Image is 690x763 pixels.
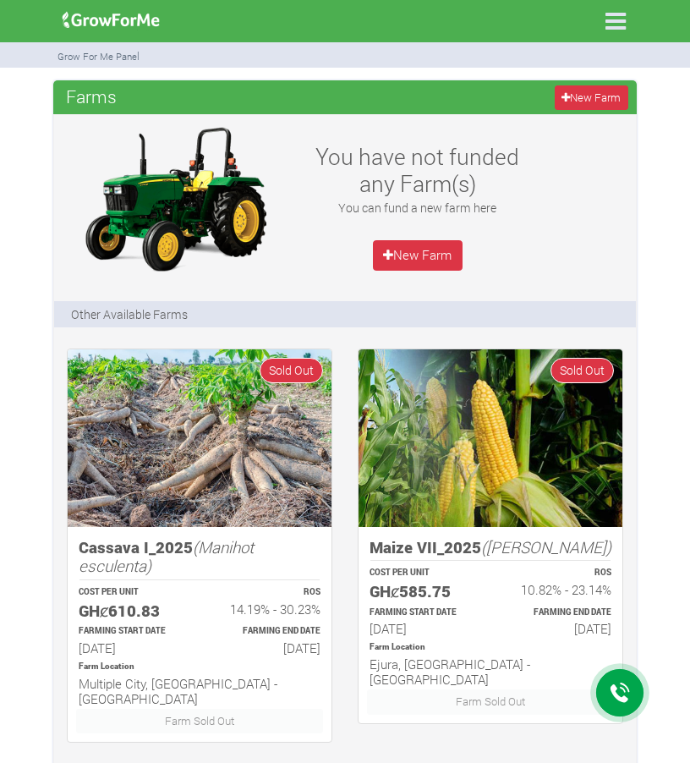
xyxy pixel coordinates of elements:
[370,538,611,557] h5: Maize VII_2025
[550,358,614,382] span: Sold Out
[79,676,320,706] h6: Multiple City, [GEOGRAPHIC_DATA] - [GEOGRAPHIC_DATA]
[506,567,611,579] p: ROS
[359,349,622,526] img: growforme image
[79,538,320,576] h5: Cassava I_2025
[370,641,611,654] p: Location of Farm
[506,621,611,636] h6: [DATE]
[62,80,121,113] span: Farms
[370,567,475,579] p: COST PER UNIT
[506,582,611,597] h6: 10.82% - 23.14%
[215,640,320,656] h6: [DATE]
[68,349,331,526] img: growforme image
[79,586,184,599] p: COST PER UNIT
[312,199,524,217] p: You can fund a new farm here
[312,143,524,196] h3: You have not funded any Farm(s)
[481,536,611,557] i: ([PERSON_NAME])
[79,536,254,577] i: (Manihot esculenta)
[370,607,475,619] p: Estimated Farming Start Date
[57,50,140,63] small: Grow For Me Panel
[260,358,323,382] span: Sold Out
[215,625,320,638] p: Estimated Farming End Date
[79,625,184,638] p: Estimated Farming Start Date
[79,601,184,621] h5: GHȼ610.83
[370,656,611,687] h6: Ejura, [GEOGRAPHIC_DATA] - [GEOGRAPHIC_DATA]
[69,123,281,275] img: growforme image
[370,582,475,601] h5: GHȼ585.75
[506,607,611,619] p: Estimated Farming End Date
[370,621,475,636] h6: [DATE]
[71,305,188,323] p: Other Available Farms
[215,586,320,599] p: ROS
[79,661,320,673] p: Location of Farm
[555,85,628,110] a: New Farm
[57,3,166,37] img: growforme image
[215,601,320,617] h6: 14.19% - 30.23%
[373,240,463,271] a: New Farm
[79,640,184,656] h6: [DATE]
